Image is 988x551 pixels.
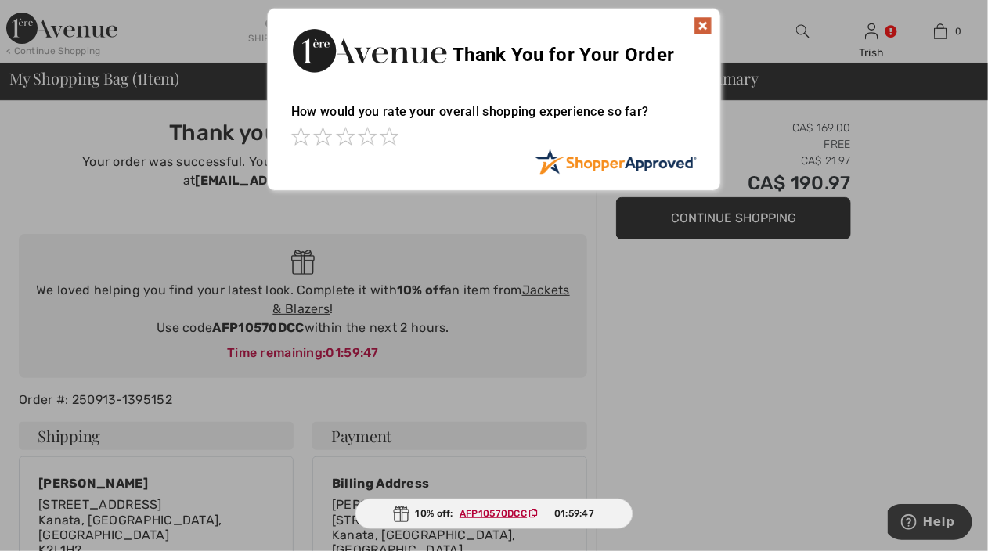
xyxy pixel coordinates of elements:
div: 10% off: [355,499,633,529]
div: How would you rate your overall shopping experience so far? [291,88,697,149]
img: Gift.svg [394,506,409,522]
img: Thank You for Your Order [291,24,448,77]
img: x [694,16,712,35]
span: 01:59:47 [554,506,594,520]
span: Help [35,11,67,25]
span: Thank You for Your Order [453,44,674,66]
ins: AFP10570DCC [460,508,527,519]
